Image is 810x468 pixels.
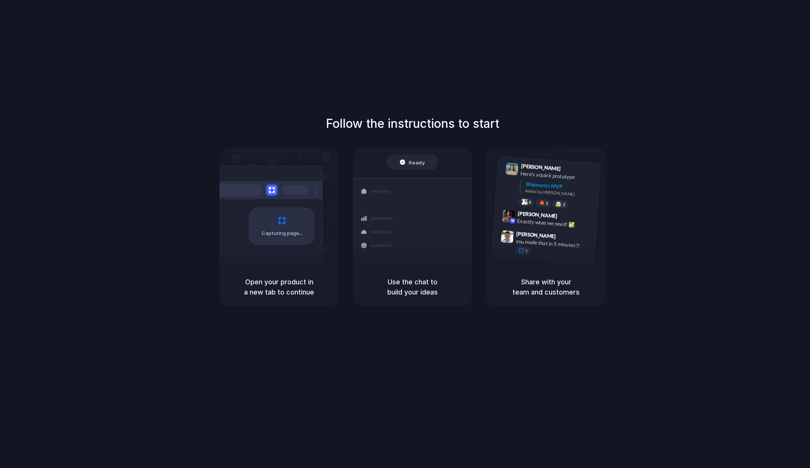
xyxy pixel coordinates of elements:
[525,180,595,193] div: Shipments MVP
[517,209,557,220] span: [PERSON_NAME]
[262,230,304,237] span: Capturing page
[546,201,548,206] span: 5
[563,203,565,207] span: 3
[521,162,561,173] span: [PERSON_NAME]
[563,166,578,175] span: 9:41 AM
[525,188,594,199] div: Added by [PERSON_NAME]
[529,200,531,204] span: 8
[409,158,425,166] span: Ready
[229,277,330,297] h5: Open your product in a new tab to continue
[516,230,556,241] span: [PERSON_NAME]
[326,115,499,133] h1: Follow the instructions to start
[362,277,463,297] h5: Use the chat to build your ideas
[555,202,562,207] div: 🤯
[520,170,596,183] div: Here's a quick prototype
[496,277,597,297] h5: Share with your team and customers
[558,233,574,242] span: 9:47 AM
[515,238,591,250] div: you made that in 5 minutes?!
[525,249,528,253] span: 1
[560,213,575,222] span: 9:42 AM
[517,217,592,230] div: Exactly what we need! ✅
